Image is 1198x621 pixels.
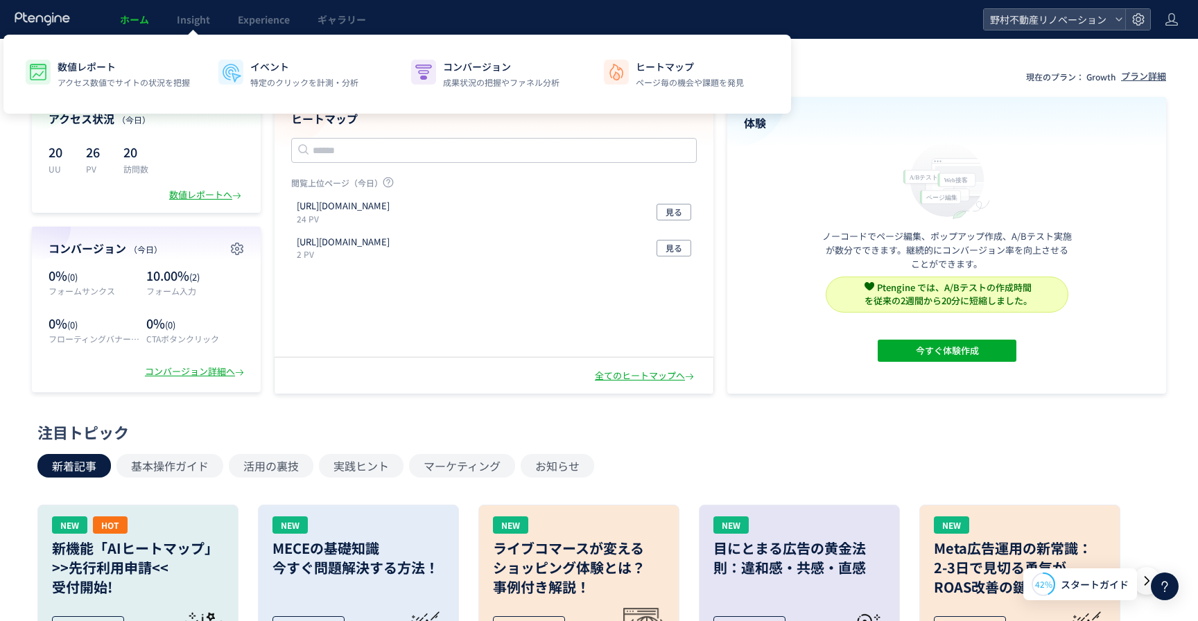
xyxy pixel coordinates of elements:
[49,267,139,285] p: 0%
[713,539,885,577] h3: 目にとまる広告の黄金法則：違和感・共感・直感
[49,240,244,256] h4: コンバージョン
[86,163,107,175] p: PV
[146,315,244,333] p: 0%
[443,60,559,73] p: コンバージョン
[123,163,148,175] p: 訪問数
[116,454,223,478] button: 基本操作ガイド
[129,243,162,255] span: （今日）
[146,285,244,297] p: フォーム入力
[934,516,969,534] div: NEW
[238,12,290,26] span: Experience
[657,204,691,220] button: 見る
[1121,70,1166,83] div: プラン詳細
[86,141,107,163] p: 26
[67,318,78,331] span: (0)
[865,281,1032,307] span: Ptengine では、A/Bテストの作成時間 を従来の2週間から20分に短縮しました。
[52,516,87,534] div: NEW
[493,516,528,534] div: NEW
[409,454,515,478] button: マーケティング
[744,115,1149,131] h4: 体験
[49,333,139,344] p: フローティングバナークリック
[145,365,247,378] div: コンバージョン詳細へ
[822,229,1072,271] p: ノーコードでページ編集、ポップアップ作成、A/Bテスト実施が数分でできます。継続的にコンバージョン率を向上させることができます。
[493,539,665,597] h3: ライブコマースが変える ショッピング体験とは？ 事例付き解説！
[37,454,111,478] button: 新着記事
[49,163,69,175] p: UU
[189,270,200,283] span: (2)
[878,340,1016,362] button: 今すぐ体験作成
[986,9,1109,30] span: 野村不動産リノベーション
[318,12,366,26] span: ギャラリー
[37,421,1154,443] div: 注目トピック
[165,318,175,331] span: (0)
[49,315,139,333] p: 0%
[521,454,594,478] button: お知らせ
[229,454,313,478] button: 活用の裏技
[1035,578,1052,590] span: 42%
[713,516,749,534] div: NEW
[1026,71,1115,82] p: 現在のプラン： Growth
[58,60,190,73] p: 数値レポート
[120,12,149,26] span: ホーム
[865,281,874,291] img: svg+xml,%3c
[443,76,559,89] p: 成果状況の把握やファネル分析
[297,200,390,213] p: https://nomura-re.co.jp/business/residence/renovation/lp/240813
[595,369,697,383] div: 全てのヒートマップへ
[58,76,190,89] p: アクセス数値でサイトの状況を把握
[67,270,78,283] span: (0)
[657,240,691,256] button: 見る
[146,333,244,344] p: CTAボタンクリック
[636,60,744,73] p: ヒートマップ
[297,213,395,225] p: 24 PV
[666,240,682,256] span: 見る
[169,189,244,202] div: 数値レポートへ
[297,248,395,260] p: 2 PV
[52,539,224,597] h3: 新機能「AIヒートマップ」 >>先行利用申請<< 受付開始!
[666,204,682,220] span: 見る
[93,516,128,534] div: HOT
[319,454,403,478] button: 実践ヒント
[117,114,150,125] span: （今日）
[49,285,139,297] p: フォームサンクス
[291,177,697,194] p: 閲覧上位ページ（今日）
[49,141,69,163] p: 20
[250,76,358,89] p: 特定のクリックを計測・分析
[297,236,390,249] p: https://krs.bz/nomura-re/m
[915,340,978,362] span: 今すぐ体験作成
[250,60,358,73] p: イベント
[291,111,697,127] h4: ヒートマップ
[177,12,210,26] span: Insight
[272,516,308,534] div: NEW
[934,539,1106,597] h3: Meta広告運用の新常識： 2-3日で見切る勇気が ROAS改善の鍵
[123,141,148,163] p: 20
[1061,577,1129,592] span: スタートガイド
[272,539,444,577] h3: MECEの基礎知識 今すぐ問題解決する方法！
[49,111,244,127] h4: アクセス状況
[636,76,744,89] p: ページ毎の機会や課題を発見
[146,267,244,285] p: 10.00%
[896,139,998,220] img: home_experience_onbo_jp-C5-EgdA0.svg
